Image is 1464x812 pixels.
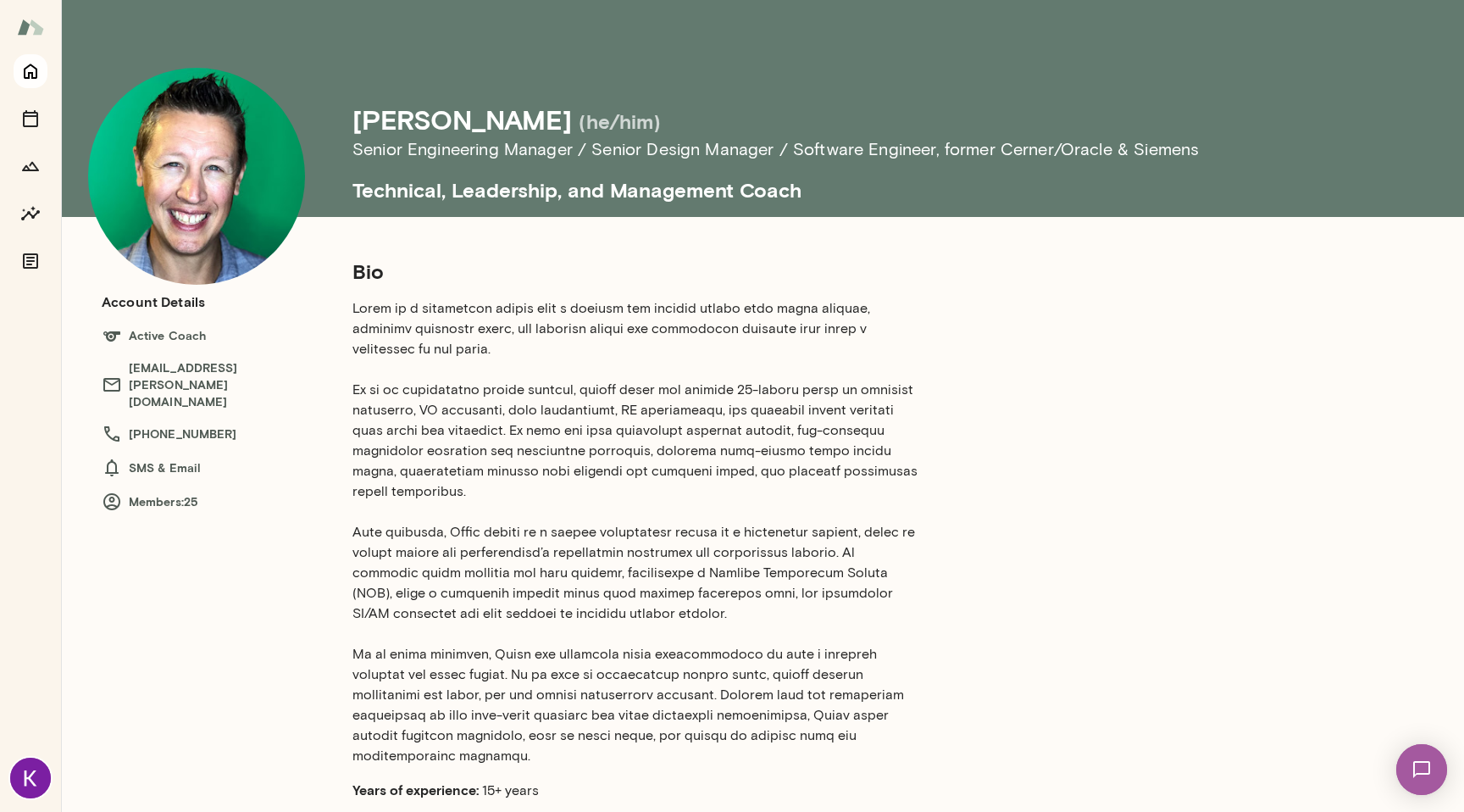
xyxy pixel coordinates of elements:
button: Insights [14,197,47,231]
img: Mento [17,11,44,43]
button: Growth Plan [14,149,47,183]
h5: (he/him) [579,108,661,135]
h6: [EMAIL_ADDRESS][PERSON_NAME][DOMAIN_NAME] [102,359,319,410]
button: Documents [14,244,47,278]
img: Brian Lawrence [88,68,305,285]
button: Sessions [14,102,47,136]
h4: [PERSON_NAME] [352,103,572,136]
h6: Members: 25 [102,492,319,512]
h6: SMS & Email [102,458,319,478]
h6: Senior Engineering Manager / Senior Design Manager / Software Engineer , former Cerner/Oracle & S... [352,136,1369,163]
h6: Active Coach [102,325,319,346]
b: Years of experience: [352,781,479,798]
img: Kristina Nazmutdinova [10,758,51,798]
h5: Technical, Leadership, and Management Coach [352,163,1369,203]
h5: Bio [352,258,922,285]
p: 15+ years [352,780,922,801]
button: Home [14,54,47,88]
p: Lorem ip d sitametcon adipis elit s doeiusm tem incidid utlabo etdo magna aliquae, adminimv quisn... [352,298,922,766]
h6: Account Details [102,292,205,312]
h6: [PHONE_NUMBER] [102,424,319,444]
